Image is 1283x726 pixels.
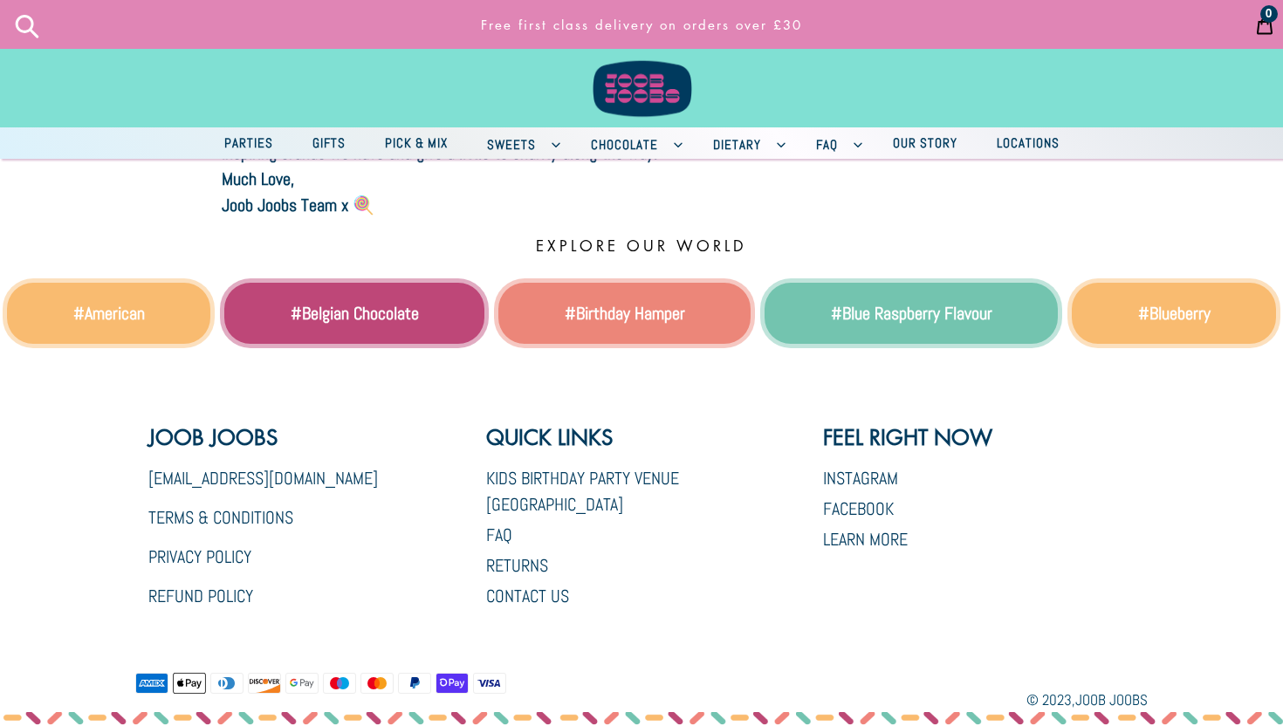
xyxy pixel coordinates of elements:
[222,168,294,190] b: Much Love,
[823,497,894,520] a: Facebook
[295,131,363,156] a: Gifts
[875,131,975,156] a: Our Story
[148,545,251,568] a: Privacy Policy
[148,467,378,490] a: [EMAIL_ADDRESS][DOMAIN_NAME]
[1138,302,1211,325] a: #Blueberry
[300,8,984,42] p: Free first class delivery on orders over £30
[799,127,871,159] button: FAQ
[304,132,354,154] span: Gifts
[73,302,145,325] a: #American
[696,127,794,159] button: Dietary
[148,585,253,607] a: Refund Policy
[1075,690,1148,709] a: Joob Joobs
[704,134,770,155] span: Dietary
[478,134,545,155] span: Sweets
[148,425,378,452] p: Joob Joobs
[486,524,512,546] a: FAQ
[291,302,419,325] a: #Belgian Chocolate
[216,132,282,154] span: Parties
[486,585,569,607] a: Contact Us
[807,134,847,155] span: FAQ
[470,127,569,159] button: Sweets
[979,131,1077,156] a: Locations
[1266,8,1273,20] span: 0
[207,131,291,156] a: Parties
[823,425,992,452] p: Feel Right Now
[148,506,293,529] a: Terms & Conditions
[565,302,685,325] a: #Birthday Hamper
[486,467,679,516] a: Kids Birthday Party Venue [GEOGRAPHIC_DATA]
[486,554,548,577] a: Returns
[831,302,992,325] a: #Blue Raspberry Flavour
[367,131,465,156] a: Pick & Mix
[580,9,703,120] img: Joob Joobs
[292,8,991,42] a: Free first class delivery on orders over £30
[222,115,1018,164] b: Joob Joobs is founded on co-creation with others, we exist to change confectionery habits from th...
[486,425,798,452] p: Quick links
[988,132,1068,154] span: Locations
[1026,690,1148,709] small: © 2023,
[376,132,456,154] span: Pick & Mix
[823,467,898,490] a: Instagram
[884,132,966,154] span: Our Story
[582,134,667,155] span: Chocolate
[573,127,691,159] button: Chocolate
[823,528,908,551] a: Learn More
[1246,3,1283,46] a: 0
[222,194,374,216] b: Joob Joobs Team x 🍭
